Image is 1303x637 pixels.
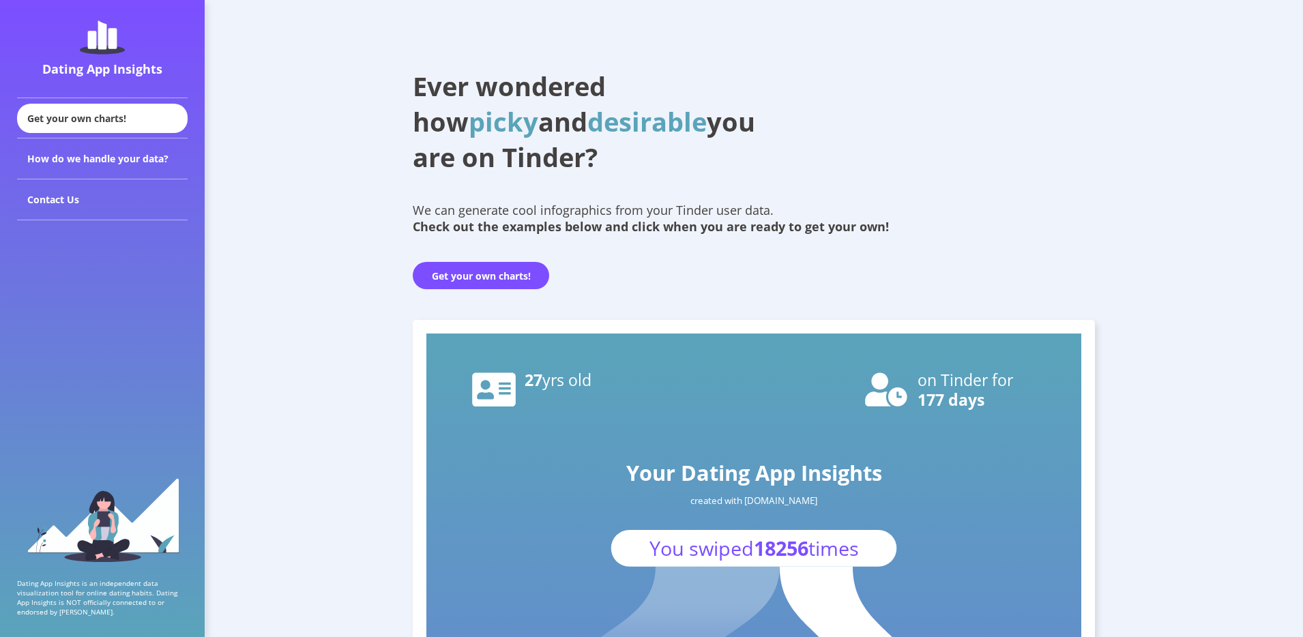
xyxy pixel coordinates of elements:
[587,104,707,139] span: desirable
[26,477,179,562] img: sidebar_girl.91b9467e.svg
[690,494,817,507] text: created with [DOMAIN_NAME]
[918,389,984,411] text: 177 days
[754,535,808,561] tspan: 18256
[413,218,889,235] b: Check out the examples below and click when you are ready to get your own!
[542,369,591,391] tspan: yrs old
[17,578,188,617] p: Dating App Insights is an independent data visualization tool for online dating habits. Dating Ap...
[649,535,859,561] text: You swiped
[469,104,538,139] span: picky
[413,202,1095,235] div: We can generate cool infographics from your Tinder user data.
[80,20,125,55] img: dating-app-insights-logo.5abe6921.svg
[808,535,859,561] tspan: times
[20,61,184,77] div: Dating App Insights
[918,369,1014,391] text: on Tinder for
[413,68,788,175] h1: Ever wondered how and you are on Tinder?
[17,138,188,179] div: How do we handle your data?
[413,262,549,289] button: Get your own charts!
[525,369,591,391] text: 27
[17,104,188,133] div: Get your own charts!
[17,179,188,220] div: Contact Us
[626,458,882,487] text: Your Dating App Insights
